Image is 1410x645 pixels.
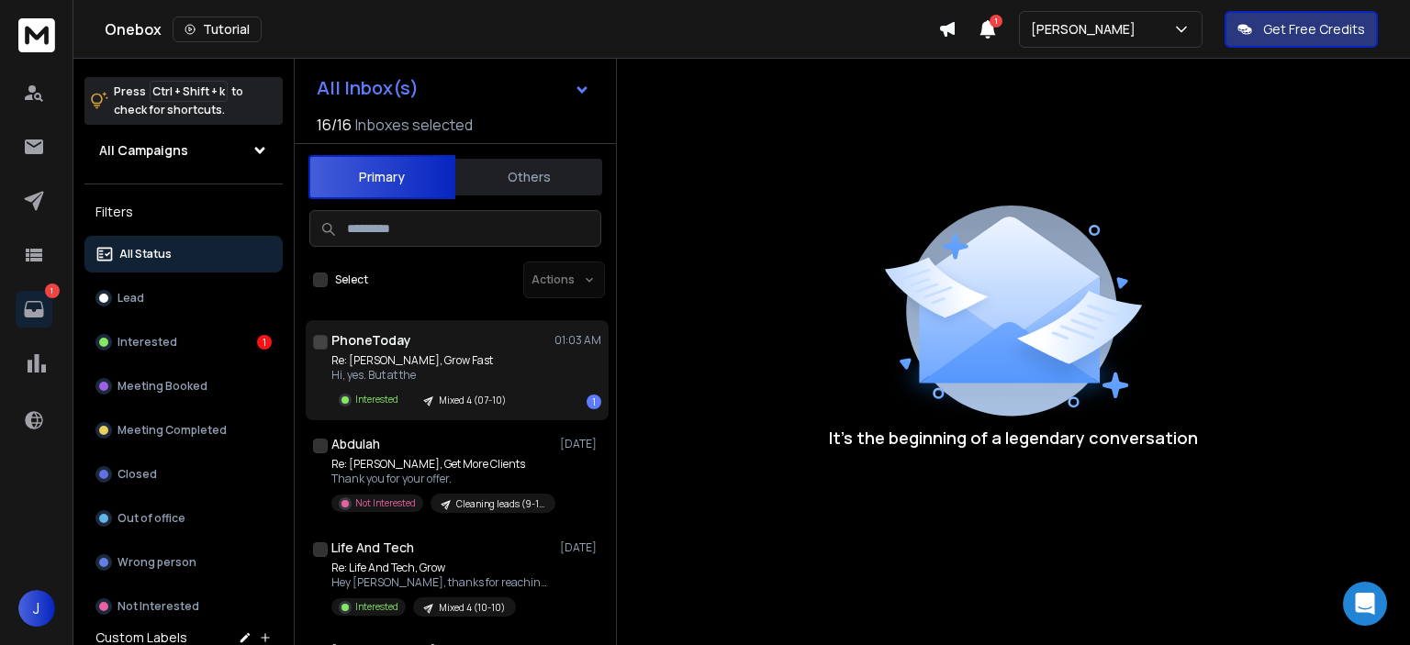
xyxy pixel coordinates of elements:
p: Closed [117,467,157,482]
a: 1 [16,291,52,328]
h1: Life And Tech [331,539,414,557]
p: Thank you for your offer. [331,472,552,486]
button: All Status [84,236,283,272]
p: Re: Life And Tech, Grow [331,561,552,575]
p: All Status [119,247,172,261]
button: Primary [308,155,455,199]
button: Interested1 [84,324,283,361]
p: Not Interested [355,496,416,510]
p: Interested [355,393,398,406]
button: All Campaigns [84,132,283,169]
div: Open Intercom Messenger [1343,582,1387,626]
p: Wrong person [117,555,196,570]
button: Meeting Completed [84,412,283,449]
h1: All Inbox(s) [317,79,419,97]
span: 16 / 16 [317,114,352,136]
p: Mixed 4 (10-10) [439,601,505,615]
p: It’s the beginning of a legendary conversation [829,425,1198,450]
p: 01:03 AM [554,333,601,348]
p: Hey [PERSON_NAME], thanks for reaching out [331,575,552,590]
button: All Inbox(s) [302,70,605,106]
span: 1 [990,15,1002,28]
h3: Filters [84,199,283,225]
div: 1 [587,395,601,409]
button: Tutorial [173,17,262,42]
div: 1 [257,335,272,350]
h1: All Campaigns [99,141,188,160]
button: Lead [84,280,283,317]
p: Hi, yes. But at the [331,368,517,383]
button: J [18,590,55,627]
label: Select [335,272,368,287]
p: [DATE] [560,437,601,451]
p: Lead [117,291,144,306]
h1: PhoneToday [331,331,411,350]
button: Closed [84,456,283,493]
h1: Abdulah [331,435,380,453]
button: Get Free Credits [1225,11,1378,48]
p: [PERSON_NAME] [1031,20,1143,39]
p: 1 [45,284,60,298]
p: Press to check for shortcuts. [114,83,243,119]
div: Onebox [105,17,938,42]
p: Out of office [117,511,185,526]
p: Not Interested [117,599,199,614]
p: Re: [PERSON_NAME], Grow Fast [331,353,517,368]
p: [DATE] [560,540,601,555]
p: Get Free Credits [1263,20,1365,39]
p: Interested [117,335,177,350]
button: Not Interested [84,588,283,625]
p: Meeting Booked [117,379,207,394]
button: Meeting Booked [84,368,283,405]
p: Mixed 4 (07-10) [439,394,506,407]
button: Wrong person [84,544,283,581]
button: Out of office [84,500,283,537]
h3: Inboxes selected [355,114,473,136]
p: Re: [PERSON_NAME], Get More Clients [331,457,552,472]
p: Cleaning leads (9-10) [456,497,544,511]
button: Others [455,157,602,197]
p: Interested [355,600,398,614]
p: Meeting Completed [117,423,227,438]
span: Ctrl + Shift + k [150,81,228,102]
